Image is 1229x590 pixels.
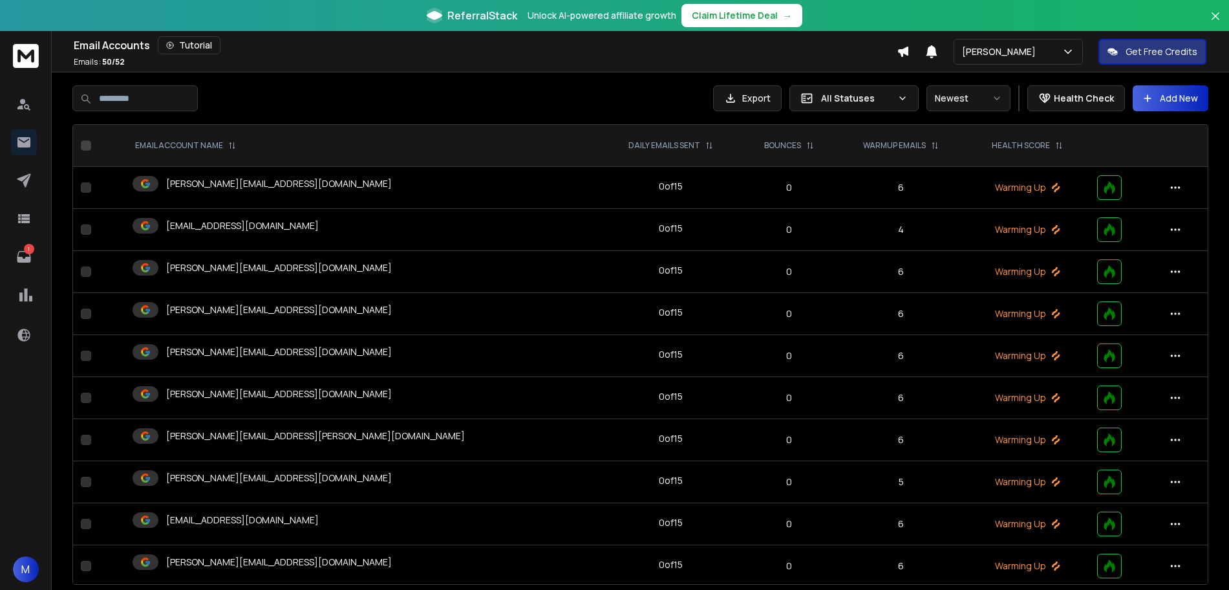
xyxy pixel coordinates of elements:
p: HEALTH SCORE [992,140,1050,151]
p: 0 [749,265,829,278]
div: EMAIL ACCOUNT NAME [135,140,236,151]
p: [PERSON_NAME][EMAIL_ADDRESS][DOMAIN_NAME] [166,261,392,274]
p: Unlock AI-powered affiliate growth [528,9,676,22]
td: 6 [837,377,966,419]
div: 0 of 15 [659,264,683,277]
div: 0 of 15 [659,390,683,403]
div: 0 of 15 [659,306,683,319]
p: DAILY EMAILS SENT [628,140,700,151]
p: [EMAIL_ADDRESS][DOMAIN_NAME] [166,514,319,527]
p: Warming Up [974,560,1082,573]
button: M [13,556,39,582]
span: → [783,9,792,22]
div: 0 of 15 [659,180,683,193]
p: BOUNCES [764,140,801,151]
p: [PERSON_NAME][EMAIL_ADDRESS][DOMAIN_NAME] [166,556,392,569]
button: Add New [1133,85,1208,111]
p: 0 [749,560,829,573]
span: ReferralStack [447,8,517,23]
p: [PERSON_NAME] [962,45,1041,58]
button: Export [713,85,782,111]
p: 0 [749,475,829,488]
td: 6 [837,251,966,293]
span: 50 / 52 [102,56,125,67]
p: Warming Up [974,475,1082,488]
button: Health Check [1027,85,1125,111]
td: 6 [837,545,966,587]
p: All Statuses [821,92,892,105]
p: [PERSON_NAME][EMAIL_ADDRESS][DOMAIN_NAME] [166,388,392,400]
div: 0 of 15 [659,474,683,487]
div: 0 of 15 [659,516,683,529]
button: Newest [926,85,1010,111]
p: [EMAIL_ADDRESS][DOMAIN_NAME] [166,219,319,232]
div: 0 of 15 [659,558,683,571]
button: Tutorial [158,36,220,54]
p: [PERSON_NAME][EMAIL_ADDRESS][DOMAIN_NAME] [166,345,392,358]
p: 0 [749,391,829,404]
div: 0 of 15 [659,432,683,445]
button: Close banner [1207,8,1224,39]
td: 5 [837,461,966,503]
a: 1 [11,244,37,270]
p: Emails : [74,57,125,67]
p: Warming Up [974,433,1082,446]
p: Health Check [1054,92,1114,105]
div: 0 of 15 [659,348,683,361]
p: 1 [24,244,34,254]
p: Warming Up [974,307,1082,320]
p: 0 [749,433,829,446]
td: 4 [837,209,966,251]
button: Claim Lifetime Deal→ [681,4,802,27]
p: [PERSON_NAME][EMAIL_ADDRESS][DOMAIN_NAME] [166,303,392,316]
p: Warming Up [974,181,1082,194]
p: Warming Up [974,518,1082,530]
p: Warming Up [974,223,1082,236]
p: Warming Up [974,349,1082,362]
p: [PERSON_NAME][EMAIL_ADDRESS][DOMAIN_NAME] [166,472,392,485]
p: 0 [749,518,829,530]
p: 0 [749,349,829,362]
div: Email Accounts [74,36,897,54]
td: 6 [837,167,966,209]
td: 6 [837,335,966,377]
p: 0 [749,223,829,236]
p: 0 [749,181,829,194]
p: Warming Up [974,265,1082,278]
p: [PERSON_NAME][EMAIL_ADDRESS][DOMAIN_NAME] [166,177,392,190]
p: Get Free Credits [1126,45,1197,58]
p: [PERSON_NAME][EMAIL_ADDRESS][PERSON_NAME][DOMAIN_NAME] [166,430,465,442]
p: WARMUP EMAILS [863,140,926,151]
td: 6 [837,503,966,545]
button: Get Free Credits [1098,39,1206,65]
td: 6 [837,293,966,335]
p: 0 [749,307,829,320]
td: 6 [837,419,966,461]
div: 0 of 15 [659,222,683,235]
p: Warming Up [974,391,1082,404]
